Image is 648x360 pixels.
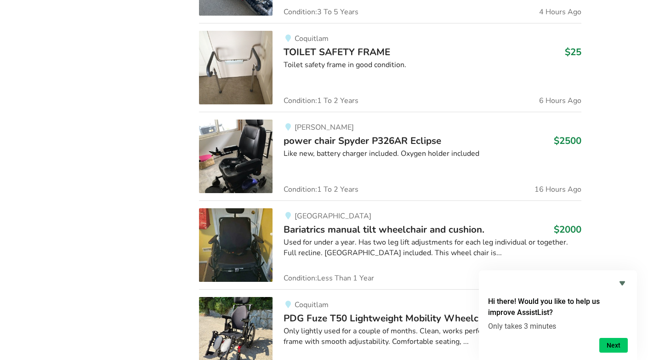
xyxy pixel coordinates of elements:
div: Only lightly used for a couple of months. Clean, works perfectly. Compact and sturdy frame with s... [284,326,581,347]
button: Hide survey [617,278,628,289]
h3: $2000 [554,223,581,235]
span: Condition: 1 To 2 Years [284,97,358,104]
h2: Hi there! Would you like to help us improve AssistList? [488,296,628,318]
img: mobility-bariatrics manual tilt wheelchair and cushion. [199,208,273,282]
button: Next question [599,338,628,353]
a: bathroom safety-toilet safety frameCoquitlamTOILET SAFETY FRAME$25Toilet safety frame in good con... [199,23,581,112]
span: power chair Spyder P326AR Eclipse [284,134,441,147]
div: Toilet safety frame in good condition. [284,60,581,70]
span: Condition: 3 To 5 Years [284,8,358,16]
img: mobility-power chair spyder p326ar eclipse [199,120,273,193]
h3: $2500 [554,135,581,147]
span: [PERSON_NAME] [295,122,354,132]
img: bathroom safety-toilet safety frame [199,31,273,104]
a: mobility-power chair spyder p326ar eclipse[PERSON_NAME]power chair Spyder P326AR Eclipse$2500Like... [199,112,581,200]
span: [GEOGRAPHIC_DATA] [295,211,371,221]
span: Bariatrics manual tilt wheelchair and cushion. [284,223,484,236]
span: PDG Fuze T50 Lightweight Mobility Wheelchair [284,312,495,325]
div: Used for under a year. Has two leg lift adjustments for each leg individual or together. Full rec... [284,237,581,258]
p: Only takes 3 minutes [488,322,628,331]
span: Coquitlam [295,34,329,44]
span: TOILET SAFETY FRAME [284,46,390,58]
a: mobility-bariatrics manual tilt wheelchair and cushion.[GEOGRAPHIC_DATA]Bariatrics manual tilt wh... [199,200,581,289]
span: 6 Hours Ago [539,97,581,104]
span: Coquitlam [295,300,329,310]
h3: $25 [565,46,581,58]
span: 4 Hours Ago [539,8,581,16]
span: 16 Hours Ago [534,186,581,193]
span: Condition: 1 To 2 Years [284,186,358,193]
span: Condition: Less Than 1 Year [284,274,374,282]
div: Like new, battery charger included. Oxygen holder included [284,149,581,159]
div: Hi there! Would you like to help us improve AssistList? [488,278,628,353]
